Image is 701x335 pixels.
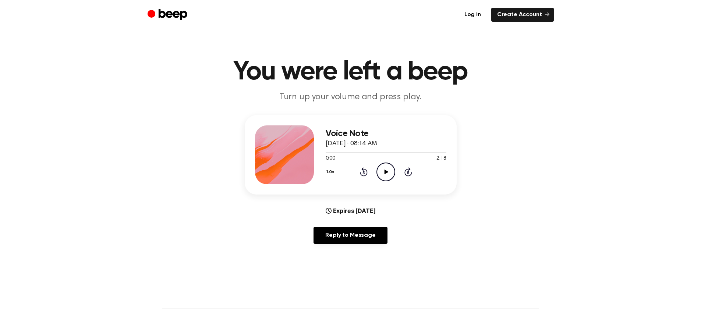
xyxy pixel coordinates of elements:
[326,166,337,178] button: 1.0x
[326,206,376,215] div: Expires [DATE]
[148,8,189,22] a: Beep
[436,155,446,163] span: 2:18
[326,129,446,139] h3: Voice Note
[209,91,492,103] p: Turn up your volume and press play.
[491,8,554,22] a: Create Account
[326,155,335,163] span: 0:00
[162,59,539,85] h1: You were left a beep
[459,8,487,22] a: Log in
[326,140,377,147] span: [DATE] · 08:14 AM
[314,227,387,244] a: Reply to Message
